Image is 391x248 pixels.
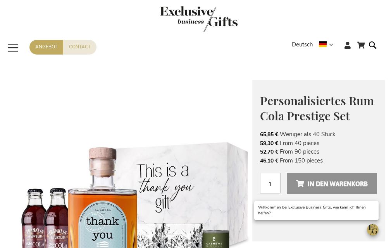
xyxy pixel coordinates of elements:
span: 46,10 € [260,157,278,164]
li: From 40 pieces [260,139,377,147]
a: Contact [63,40,96,54]
span: Deutsch [292,40,313,49]
li: From 90 pieces [260,147,377,156]
span: 52,70 € [260,148,278,156]
input: Menge [260,173,281,193]
li: From 150 pieces [260,156,377,165]
li: Weniger als 40 Stück [260,130,377,139]
span: 59,30 € [260,140,278,147]
span: 65,85 € [260,131,278,138]
img: Exclusive Business gifts logo [160,6,238,32]
a: Angebot [29,40,63,54]
a: store logo [6,6,391,34]
span: Personalisiertes Rum Cola Prestige Set [260,93,374,123]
